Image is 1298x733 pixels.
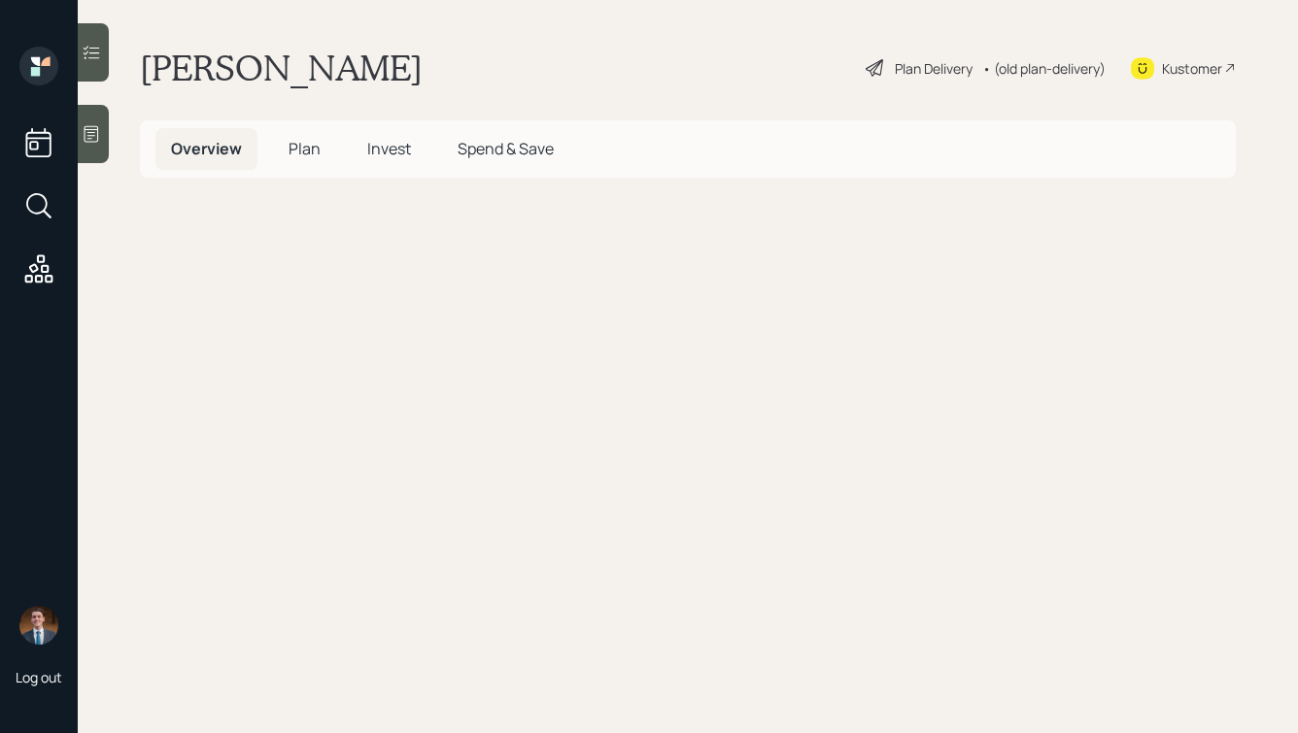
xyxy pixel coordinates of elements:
[19,606,58,645] img: hunter_neumayer.jpg
[289,138,321,159] span: Plan
[1162,58,1222,79] div: Kustomer
[16,668,62,686] div: Log out
[140,47,423,89] h1: [PERSON_NAME]
[458,138,554,159] span: Spend & Save
[982,58,1106,79] div: • (old plan-delivery)
[171,138,242,159] span: Overview
[895,58,973,79] div: Plan Delivery
[367,138,411,159] span: Invest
